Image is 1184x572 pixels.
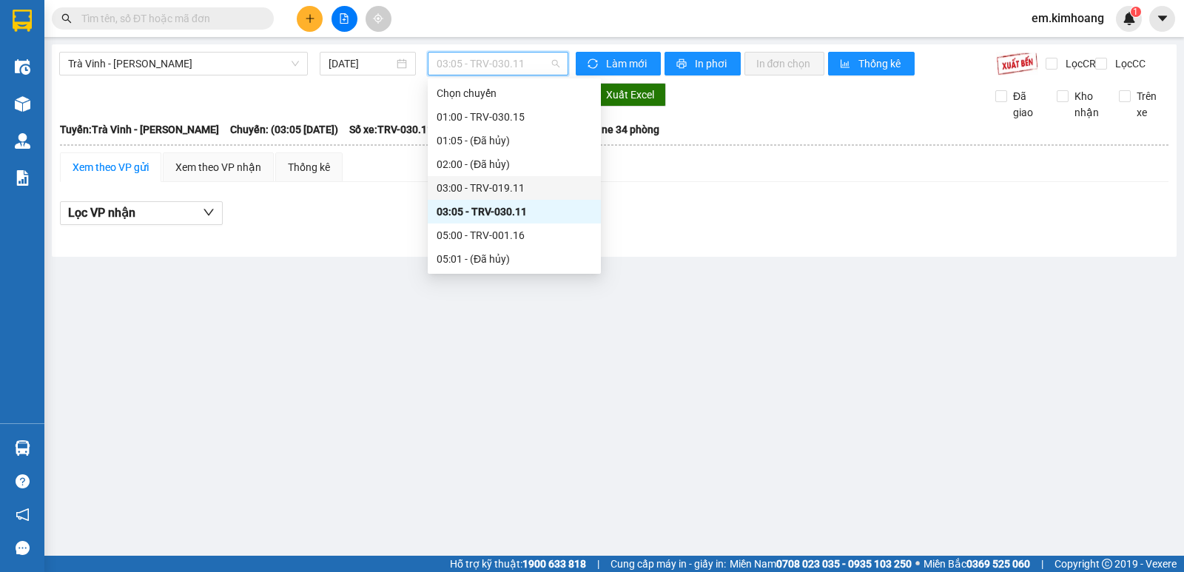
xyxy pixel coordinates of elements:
button: downloadXuất Excel [578,83,666,107]
span: Trên xe [1131,88,1169,121]
span: In phơi [695,55,729,72]
div: 01:00 - TRV-030.15 [437,109,592,125]
span: Kho nhận [1069,88,1107,121]
input: 12/10/2025 [329,55,394,72]
span: Miền Bắc [924,556,1030,572]
span: plus [305,13,315,24]
sup: 1 [1131,7,1141,17]
img: solution-icon [15,170,30,186]
img: warehouse-icon [15,59,30,75]
div: 03:05 - TRV-030.11 [437,203,592,220]
img: icon-new-feature [1123,12,1136,25]
button: Lọc VP nhận [60,201,223,225]
img: warehouse-icon [15,440,30,456]
span: 03:05 - TRV-030.11 [437,53,559,75]
span: Cung cấp máy in - giấy in: [610,556,726,572]
span: Làm mới [606,55,649,72]
button: syncLàm mới [576,52,661,75]
span: bar-chart [840,58,852,70]
img: warehouse-icon [15,133,30,149]
div: 05:01 - (Đã hủy) [437,251,592,267]
span: 1 [1133,7,1138,17]
button: aim [366,6,391,32]
span: Hỗ trợ kỹ thuật: [450,556,586,572]
span: copyright [1102,559,1112,569]
span: | [597,556,599,572]
button: plus [297,6,323,32]
button: caret-down [1149,6,1175,32]
input: Tìm tên, số ĐT hoặc mã đơn [81,10,256,27]
div: 01:05 - (Đã hủy) [437,132,592,149]
button: file-add [332,6,357,32]
strong: 0369 525 060 [966,558,1030,570]
span: message [16,541,30,555]
div: Thống kê [288,159,330,175]
span: | [1041,556,1043,572]
strong: 1900 633 818 [522,558,586,570]
span: notification [16,508,30,522]
div: Chọn chuyến [428,81,601,105]
span: em.kimhoang [1020,9,1116,27]
div: Chọn chuyến [437,85,592,101]
span: caret-down [1156,12,1169,25]
span: aim [373,13,383,24]
img: logo-vxr [13,10,32,32]
b: Tuyến: Trà Vinh - [PERSON_NAME] [60,124,219,135]
div: Xem theo VP nhận [175,159,261,175]
div: 05:00 - TRV-001.16 [437,227,592,243]
span: Lọc CC [1109,55,1148,72]
span: Số xe: TRV-030.11 [349,121,433,138]
span: question-circle [16,474,30,488]
span: file-add [339,13,349,24]
button: printerIn phơi [665,52,741,75]
button: In đơn chọn [744,52,825,75]
img: warehouse-icon [15,96,30,112]
span: Đã giao [1007,88,1046,121]
span: down [203,206,215,218]
div: 03:00 - TRV-019.11 [437,180,592,196]
span: ⚪️ [915,561,920,567]
div: 02:00 - (Đã hủy) [437,156,592,172]
button: bar-chartThống kê [828,52,915,75]
img: 9k= [996,52,1038,75]
span: Thống kê [858,55,903,72]
div: Xem theo VP gửi [73,159,149,175]
span: Lọc CR [1060,55,1098,72]
span: Miền Nam [730,556,912,572]
strong: 0708 023 035 - 0935 103 250 [776,558,912,570]
span: printer [676,58,689,70]
span: Chuyến: (03:05 [DATE]) [230,121,338,138]
span: Trà Vinh - Hồ Chí Minh [68,53,299,75]
span: search [61,13,72,24]
span: Lọc VP nhận [68,203,135,222]
span: sync [588,58,600,70]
